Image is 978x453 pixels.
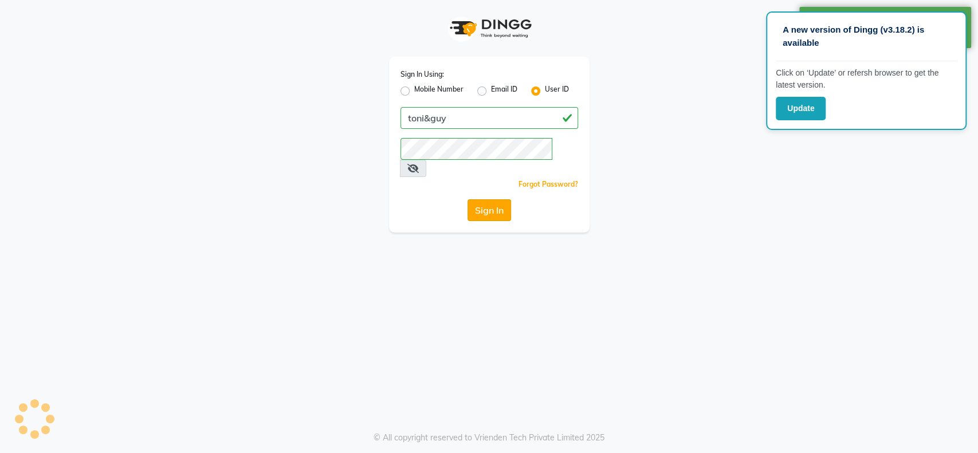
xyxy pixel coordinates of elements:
input: Username [400,107,578,129]
label: User ID [545,84,569,98]
p: A new version of Dingg (v3.18.2) is available [783,23,950,49]
a: Forgot Password? [519,180,578,188]
button: Update [776,97,826,120]
label: Mobile Number [414,84,464,98]
button: Sign In [468,199,511,221]
img: logo1.svg [443,11,535,45]
p: Click on ‘Update’ or refersh browser to get the latest version. [776,67,957,91]
label: Email ID [491,84,517,98]
input: Username [400,138,552,160]
label: Sign In Using: [400,69,444,80]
